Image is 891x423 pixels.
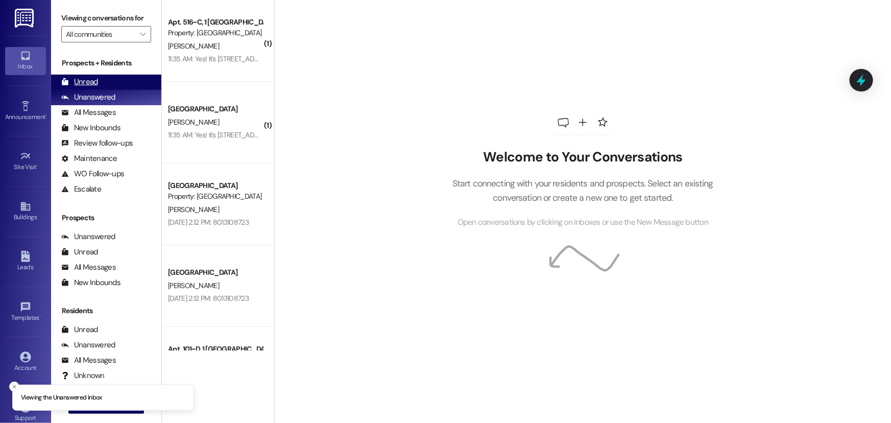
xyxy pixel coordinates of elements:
[168,104,262,114] div: [GEOGRAPHIC_DATA]
[66,26,135,42] input: All communities
[61,184,101,195] div: Escalate
[61,77,98,87] div: Unread
[437,149,729,166] h2: Welcome to Your Conversations
[168,54,360,63] div: 11:35 AM: Yes! It's [STREET_ADDRESS][PERSON_NAME][US_STATE]
[5,348,46,376] a: Account
[61,355,116,366] div: All Messages
[140,30,146,38] i: 
[61,262,116,273] div: All Messages
[168,118,219,127] span: [PERSON_NAME]
[5,298,46,326] a: Templates •
[5,198,46,225] a: Buildings
[168,17,262,28] div: Apt. 516~C, 1 [GEOGRAPHIC_DATA]
[168,294,249,303] div: [DATE] 2:12 PM: 8013108723
[39,313,41,320] span: •
[61,247,98,257] div: Unread
[37,162,38,169] span: •
[61,10,151,26] label: Viewing conversations for
[168,191,262,202] div: Property: [GEOGRAPHIC_DATA]
[168,28,262,38] div: Property: [GEOGRAPHIC_DATA]
[61,92,115,103] div: Unanswered
[9,382,19,392] button: Close toast
[21,393,102,403] p: Viewing the Unanswered inbox
[168,130,360,139] div: 11:35 AM: Yes! It's [STREET_ADDRESS][PERSON_NAME][US_STATE]
[168,205,219,214] span: [PERSON_NAME]
[15,9,36,28] img: ResiDesk Logo
[5,47,46,75] a: Inbox
[5,148,46,175] a: Site Visit •
[45,112,47,119] span: •
[61,231,115,242] div: Unanswered
[61,370,105,381] div: Unknown
[168,180,262,191] div: [GEOGRAPHIC_DATA]
[5,248,46,275] a: Leads
[51,58,161,68] div: Prospects + Residents
[168,344,262,355] div: Apt. 101~D, 1 [GEOGRAPHIC_DATA]
[168,218,249,227] div: [DATE] 2:12 PM: 8013108723
[457,216,708,229] span: Open conversations by clicking on inboxes or use the New Message button
[61,123,121,133] div: New Inbounds
[437,176,729,205] p: Start connecting with your residents and prospects. Select an existing conversation or create a n...
[61,277,121,288] div: New Inbounds
[51,306,161,316] div: Residents
[168,281,219,290] span: [PERSON_NAME]
[61,324,98,335] div: Unread
[61,107,116,118] div: All Messages
[168,267,262,278] div: [GEOGRAPHIC_DATA]
[61,138,133,149] div: Review follow-ups
[51,213,161,223] div: Prospects
[61,340,115,350] div: Unanswered
[168,41,219,51] span: [PERSON_NAME]
[61,153,117,164] div: Maintenance
[61,169,124,179] div: WO Follow-ups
